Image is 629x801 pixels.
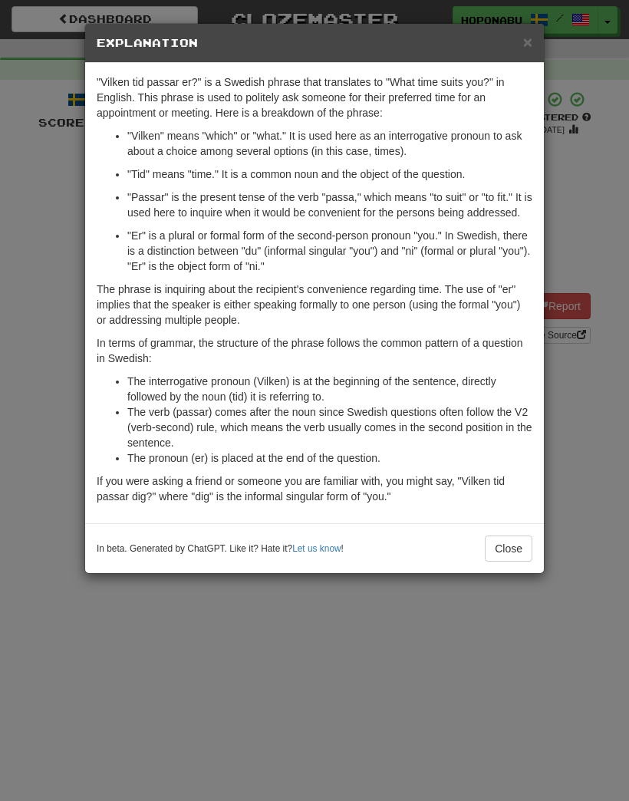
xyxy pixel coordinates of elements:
[127,128,532,159] p: "Vilken" means "which" or "what." It is used here as an interrogative pronoun to ask about a choi...
[97,335,532,366] p: In terms of grammar, the structure of the phrase follows the common pattern of a question in Swed...
[127,190,532,220] p: "Passar" is the present tense of the verb "passa," which means "to suit" or "to fit." It is used ...
[97,74,532,120] p: "Vilken tid passar er?" is a Swedish phrase that translates to "What time suits you?" in English....
[127,374,532,404] li: The interrogative pronoun (Vilken) is at the beginning of the sentence, directly followed by the ...
[97,473,532,504] p: If you were asking a friend or someone you are familiar with, you might say, "Vilken tid passar d...
[523,33,532,51] span: ×
[127,404,532,450] li: The verb (passar) comes after the noun since Swedish questions often follow the V2 (verb-second) ...
[292,543,341,554] a: Let us know
[127,450,532,466] li: The pronoun (er) is placed at the end of the question.
[97,35,532,51] h5: Explanation
[97,282,532,328] p: The phrase is inquiring about the recipient's convenience regarding time. The use of "er" implies...
[97,542,344,555] small: In beta. Generated by ChatGPT. Like it? Hate it? !
[127,166,532,182] p: "Tid" means "time." It is a common noun and the object of the question.
[485,536,532,562] button: Close
[523,34,532,50] button: Close
[127,228,532,274] p: "Er" is a plural or formal form of the second-person pronoun "you." In Swedish, there is a distin...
